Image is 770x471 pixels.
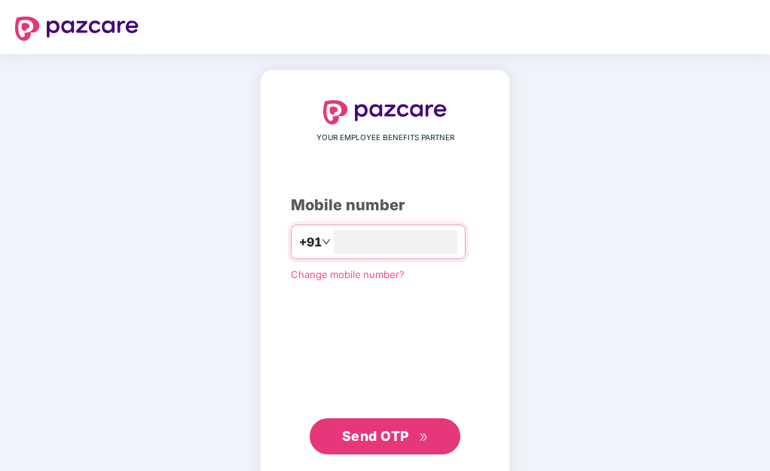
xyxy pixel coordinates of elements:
img: logo [15,17,139,41]
span: double-right [419,433,429,442]
button: Send OTPdouble-right [310,418,460,454]
a: Change mobile number? [291,268,405,280]
span: Send OTP [342,428,409,444]
span: YOUR EMPLOYEE BENEFITS PARTNER [316,132,454,144]
img: logo [323,100,447,124]
span: +91 [299,233,322,252]
div: Mobile number [291,194,479,217]
span: down [322,237,331,246]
